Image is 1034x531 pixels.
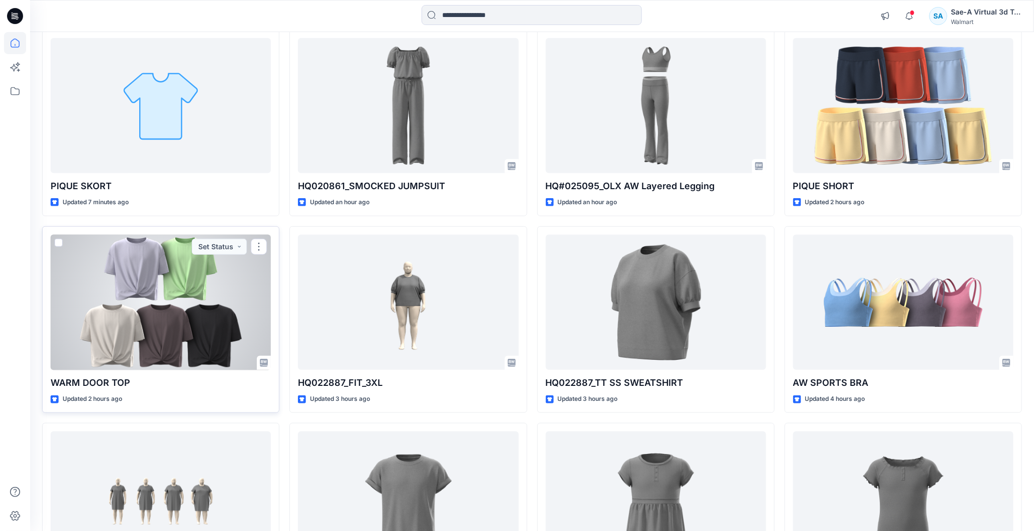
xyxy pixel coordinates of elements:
[793,235,1013,370] a: AW SPORTS BRA
[310,197,370,208] p: Updated an hour ago
[51,38,271,174] a: PIQUE SKORT
[63,197,129,208] p: Updated 7 minutes ago
[805,394,865,404] p: Updated 4 hours ago
[63,394,122,404] p: Updated 2 hours ago
[51,179,271,193] p: PIQUE SKORT
[558,394,618,404] p: Updated 3 hours ago
[546,235,766,370] a: HQ022887_TT SS SWEATSHIRT
[805,197,865,208] p: Updated 2 hours ago
[951,18,1021,26] div: Walmart
[793,38,1013,174] a: PIQUE SHORT
[558,197,617,208] p: Updated an hour ago
[951,6,1021,18] div: Sae-A Virtual 3d Team
[546,179,766,193] p: HQ#025095_OLX AW Layered Legging
[310,394,370,404] p: Updated 3 hours ago
[546,376,766,390] p: HQ022887_TT SS SWEATSHIRT
[298,38,518,174] a: HQ020861_SMOCKED JUMPSUIT
[793,179,1013,193] p: PIQUE SHORT
[929,7,947,25] div: SA
[298,235,518,370] a: HQ022887_FIT_3XL
[51,376,271,390] p: WARM DOOR TOP
[546,38,766,174] a: HQ#025095_OLX AW Layered Legging
[51,235,271,370] a: WARM DOOR TOP
[298,376,518,390] p: HQ022887_FIT_3XL
[298,179,518,193] p: HQ020861_SMOCKED JUMPSUIT
[793,376,1013,390] p: AW SPORTS BRA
